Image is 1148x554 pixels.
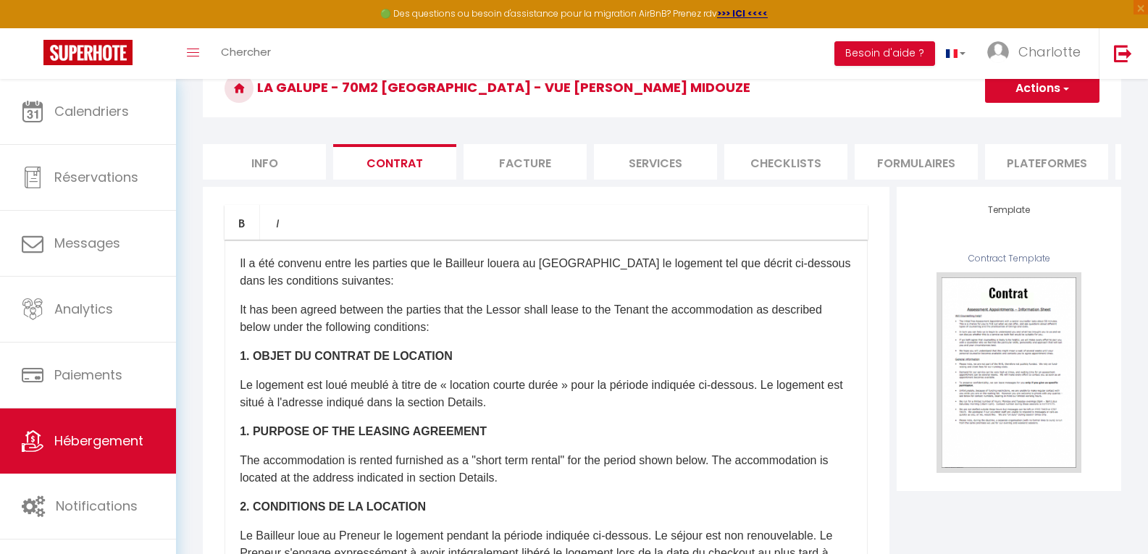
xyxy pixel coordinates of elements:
span: Calendriers [54,102,129,120]
strong: 2. CONDITIONS DE LA LOCATION [240,500,426,513]
span: Notifications [56,497,138,515]
span: Messages [54,234,120,252]
div: Contract Template [918,252,1099,266]
img: Super Booking [43,40,133,65]
strong: 1. OBJET DU CONTRAT DE LOCATION [240,350,453,362]
li: Info [203,144,326,180]
span: Analytics [54,300,113,318]
li: Checklists [724,144,847,180]
p: ​Il a été convenu entre les parties que le Bailleur louera au [GEOGRAPHIC_DATA] le logement tel q... [240,255,852,290]
span: Chercher [221,44,271,59]
li: Facture [464,144,587,180]
li: Plateformes [985,144,1108,180]
span: Hébergement [54,432,143,450]
img: ... [987,41,1009,63]
p: Le logement est loué meublé à titre de « location courte durée » pour la période indiquée ci-dess... [240,377,852,411]
h4: Template [918,205,1099,215]
a: Bold [225,205,260,240]
img: template-contract.png [937,272,1081,473]
span: Paiements [54,366,122,384]
li: Formulaires [855,144,978,180]
a: ... Charlotte [976,28,1099,79]
button: Besoin d'aide ? [834,41,935,66]
strong: 1. PURPOSE OF THE LEASING AGREEMENT [240,425,487,437]
li: Services [594,144,717,180]
p: The accommodation is rented furnished as a "short term rental" for the period shown below. The ac... [240,452,852,487]
h3: La Galupe - 70m2 [GEOGRAPHIC_DATA] - Vue [PERSON_NAME] Midouze [203,59,1121,117]
a: >>> ICI <<<< [717,7,768,20]
p: It has been agreed between the parties that the Lessor shall lease to the Tenant the accommodatio... [240,301,852,336]
li: Contrat [333,144,456,180]
a: Italic [260,205,295,240]
img: logout [1114,44,1132,62]
span: Réservations [54,168,138,186]
a: Chercher [210,28,282,79]
button: Actions [985,74,1099,103]
span: Charlotte [1018,43,1081,61]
